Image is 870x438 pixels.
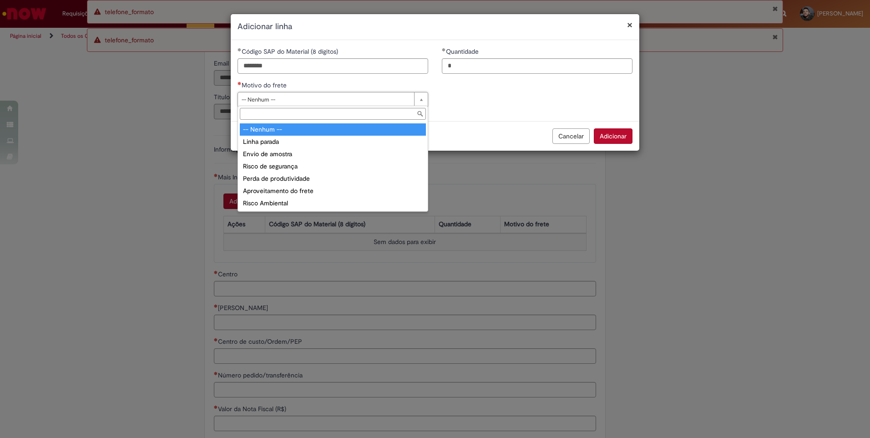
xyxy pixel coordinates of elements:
div: Aproveitamento do frete [240,185,426,197]
div: Linha parada [240,136,426,148]
div: Envio de amostra [240,148,426,160]
div: -- Nenhum -- [240,123,426,136]
ul: Motivo do frete [238,122,428,211]
div: Risco de segurança [240,160,426,173]
div: Risco Ambiental [240,197,426,209]
div: Perda de produtividade [240,173,426,185]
